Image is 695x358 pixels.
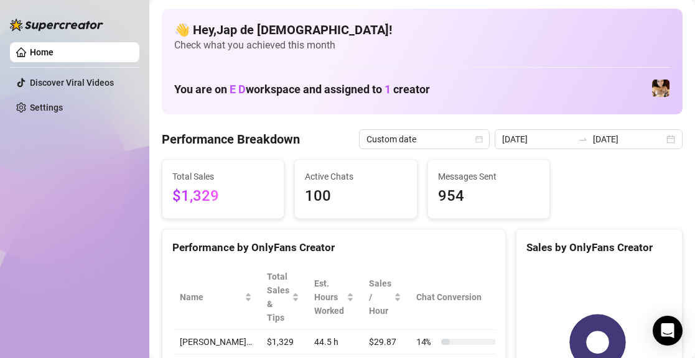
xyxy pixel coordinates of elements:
[174,83,430,96] h1: You are on workspace and assigned to creator
[438,185,539,208] span: 954
[416,335,436,349] span: 14 %
[307,330,361,354] td: 44.5 h
[172,239,495,256] div: Performance by OnlyFans Creator
[267,270,289,324] span: Total Sales & Tips
[172,330,259,354] td: [PERSON_NAME]…
[30,78,114,88] a: Discover Viral Videos
[259,265,307,330] th: Total Sales & Tips
[438,170,539,183] span: Messages Sent
[593,132,664,146] input: End date
[361,265,409,330] th: Sales / Hour
[385,83,391,96] span: 1
[578,134,588,144] span: to
[259,330,307,354] td: $1,329
[653,316,683,346] div: Open Intercom Messenger
[174,21,670,39] h4: 👋 Hey, Jap de [DEMOGRAPHIC_DATA] !
[652,80,669,97] img: vixie
[366,130,482,149] span: Custom date
[230,83,246,96] span: E D
[180,290,242,304] span: Name
[526,239,672,256] div: Sales by OnlyFans Creator
[305,185,406,208] span: 100
[172,185,274,208] span: $1,329
[162,131,300,148] h4: Performance Breakdown
[30,47,54,57] a: Home
[10,19,103,31] img: logo-BBDzfeDw.svg
[409,265,514,330] th: Chat Conversion
[172,170,274,183] span: Total Sales
[475,135,483,143] span: calendar
[361,330,409,354] td: $29.87
[30,103,63,112] a: Settings
[502,132,573,146] input: Start date
[369,277,391,318] span: Sales / Hour
[314,277,344,318] div: Est. Hours Worked
[416,290,497,304] span: Chat Conversion
[578,134,588,144] span: swap-right
[305,170,406,183] span: Active Chats
[174,39,670,52] span: Check what you achieved this month
[172,265,259,330] th: Name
